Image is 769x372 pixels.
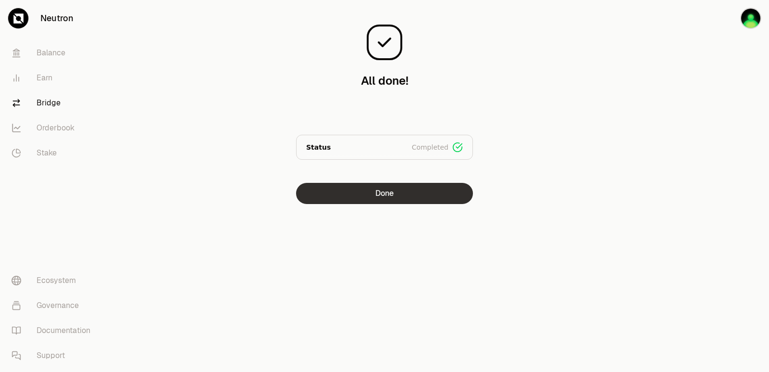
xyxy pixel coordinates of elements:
[306,142,331,152] p: Status
[4,65,104,90] a: Earn
[4,141,104,166] a: Stake
[4,90,104,115] a: Bridge
[740,8,761,29] img: sandy mercy
[296,183,473,204] button: Done
[361,73,409,89] h3: All done!
[412,142,448,152] span: Completed
[4,268,104,293] a: Ecosystem
[4,343,104,368] a: Support
[4,115,104,141] a: Orderbook
[4,318,104,343] a: Documentation
[4,40,104,65] a: Balance
[4,293,104,318] a: Governance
